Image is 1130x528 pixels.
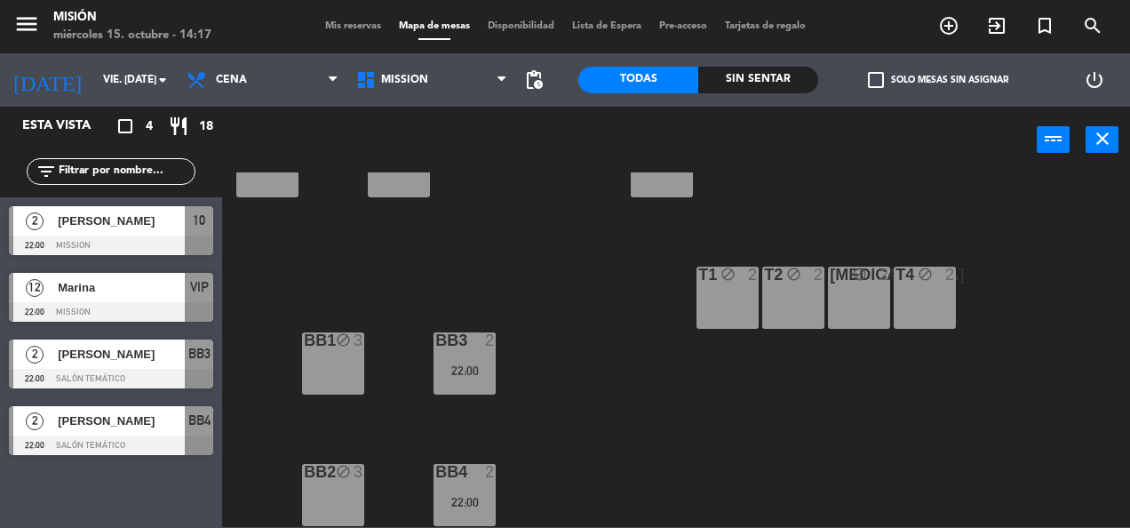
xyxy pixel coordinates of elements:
span: Cena [216,74,247,86]
span: 2 [26,212,44,230]
span: 18 [199,116,213,137]
i: filter_list [36,161,57,182]
div: miércoles 15. octubre - 14:17 [53,27,211,44]
span: Pre-acceso [650,21,716,31]
div: T2 [764,267,765,283]
div: BB2 [304,464,305,480]
span: pending_actions [523,69,545,91]
i: block [852,267,867,282]
i: block [336,332,351,348]
div: 3 [354,464,364,480]
i: block [336,464,351,479]
i: search [1082,15,1103,36]
div: 2 [945,267,956,283]
i: block [720,267,736,282]
div: 2 [814,267,824,283]
div: BB1 [304,332,305,348]
div: Esta vista [9,116,128,137]
div: Misión [53,9,211,27]
span: Disponibilidad [479,21,563,31]
i: turned_in_not [1034,15,1055,36]
span: Mission [381,74,428,86]
span: 4 [146,116,153,137]
div: BB4 [435,464,436,480]
span: 10 [193,210,205,231]
span: 2 [26,346,44,364]
i: arrow_drop_down [152,69,173,91]
span: [PERSON_NAME] [58,412,185,430]
input: Filtrar por nombre... [57,162,195,181]
i: crop_square [115,116,136,137]
label: Solo mesas sin asignar [868,72,1008,88]
div: 2 [879,267,890,283]
div: BB3 [435,332,436,348]
div: 2 [748,267,759,283]
span: [PERSON_NAME] [58,212,185,230]
div: T4 [895,267,896,283]
i: block [786,267,801,282]
span: BB4 [188,410,211,431]
span: Lista de Espera [563,21,650,31]
div: 2 [485,332,496,348]
span: 2 [26,412,44,430]
i: menu [13,11,40,37]
span: check_box_outline_blank [868,72,884,88]
span: VIP [190,276,209,298]
i: block [918,267,933,282]
span: 12 [26,279,44,297]
span: BB3 [188,343,211,364]
span: Tarjetas de regalo [716,21,815,31]
i: power_settings_new [1084,69,1105,91]
i: restaurant [168,116,189,137]
div: T1 [698,267,699,283]
span: Marina [58,278,185,297]
i: close [1092,128,1113,149]
i: exit_to_app [986,15,1007,36]
span: [PERSON_NAME] [58,345,185,364]
div: 22:00 [434,364,496,377]
div: 22:00 [434,496,496,508]
span: Mis reservas [316,21,390,31]
i: add_circle_outline [938,15,959,36]
div: Todas [578,67,698,93]
div: 2 [485,464,496,480]
div: Sin sentar [698,67,818,93]
i: power_input [1043,128,1064,149]
span: Mapa de mesas [390,21,479,31]
div: 3 [354,332,364,348]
